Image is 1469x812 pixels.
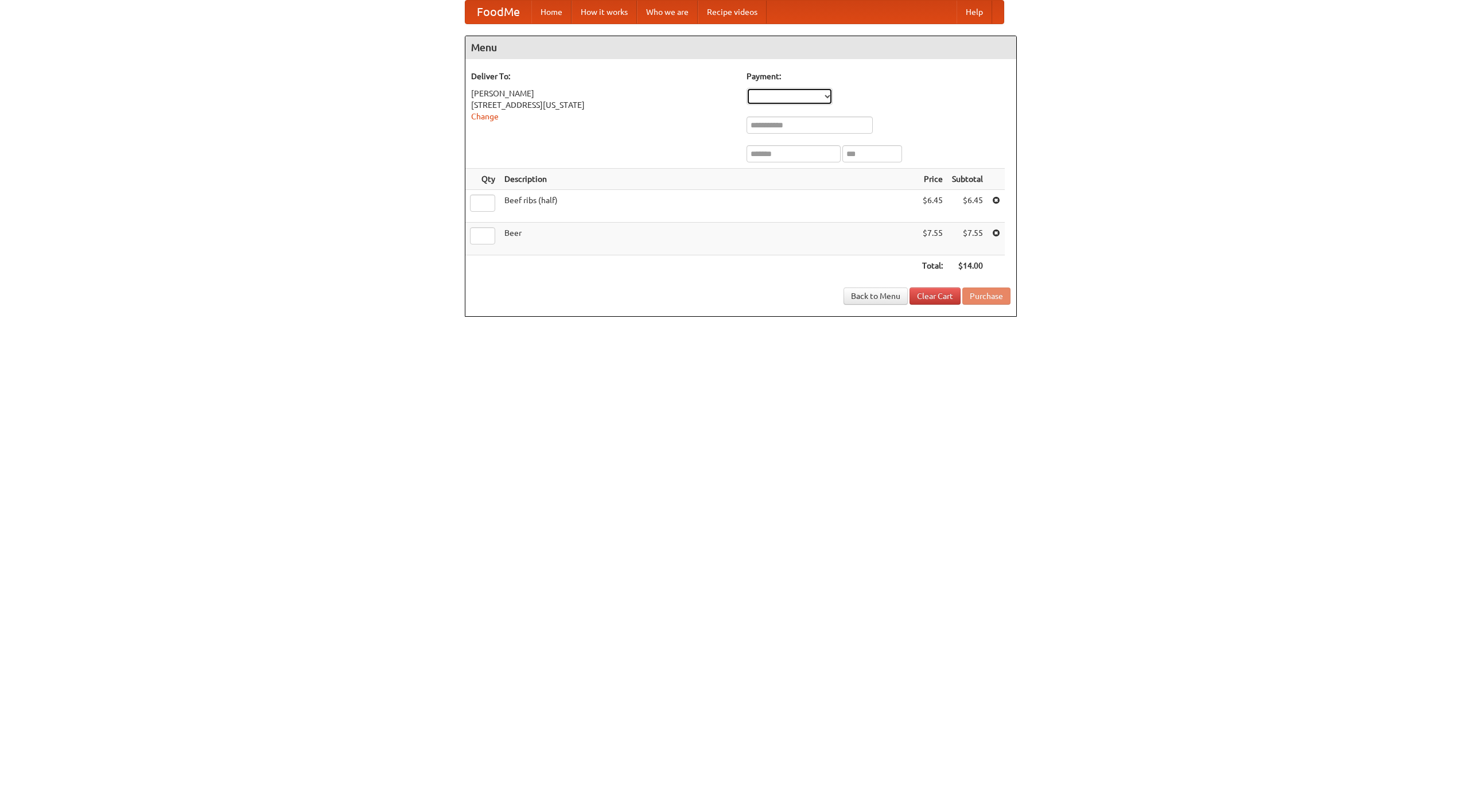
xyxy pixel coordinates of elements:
[471,99,735,111] div: [STREET_ADDRESS][US_STATE]
[962,287,1011,305] button: Purchase
[910,287,961,305] a: Clear Cart
[918,255,947,277] th: Total:
[500,169,918,190] th: Description
[747,71,1011,82] h5: Payment:
[471,71,735,82] h5: Deliver To:
[637,1,698,24] a: Who we are
[500,190,918,223] td: Beef ribs (half)
[918,223,947,255] td: $7.55
[844,287,908,305] a: Back to Menu
[471,112,499,121] a: Change
[947,255,988,277] th: $14.00
[947,190,988,223] td: $6.45
[918,169,947,190] th: Price
[947,169,988,190] th: Subtotal
[465,36,1016,59] h4: Menu
[465,169,500,190] th: Qty
[918,190,947,223] td: $6.45
[500,223,918,255] td: Beer
[465,1,531,24] a: FoodMe
[957,1,992,24] a: Help
[572,1,637,24] a: How it works
[947,223,988,255] td: $7.55
[471,88,735,99] div: [PERSON_NAME]
[531,1,572,24] a: Home
[698,1,767,24] a: Recipe videos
